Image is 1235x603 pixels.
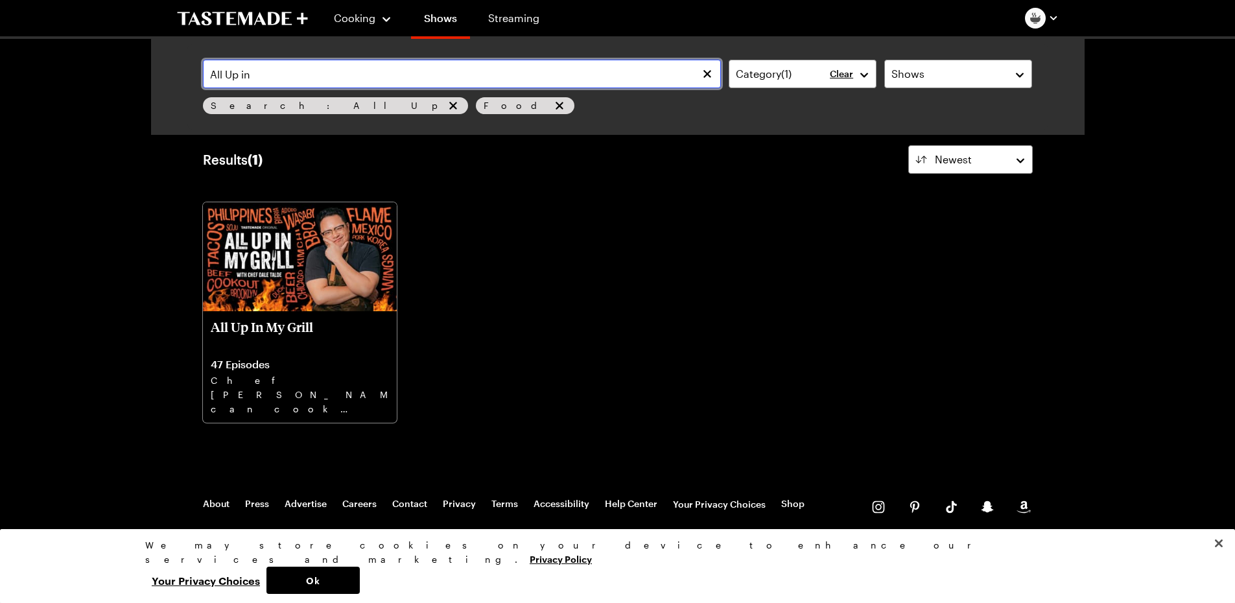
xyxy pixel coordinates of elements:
[285,498,327,511] a: Advertise
[411,3,470,39] a: Shows
[781,498,805,511] a: Shop
[673,498,766,511] button: Your Privacy Choices
[203,202,397,423] a: All Up In My GrillAll Up In My Grill47 EpisodesChef [PERSON_NAME] can cook almost anything on a g...
[145,567,266,594] button: Your Privacy Choices
[203,60,721,88] input: Search
[700,67,714,81] button: Clear search
[245,498,269,511] a: Press
[342,498,377,511] a: Careers
[729,60,876,88] button: Category(1)
[891,66,924,82] span: Shows
[211,358,389,371] p: 47 Episodes
[1025,8,1059,29] button: Profile picture
[1025,8,1046,29] img: Profile picture
[203,498,805,511] nav: Footer
[446,99,460,113] button: remove Search: All Up
[530,552,592,565] a: More information about your privacy, opens in a new tab
[1205,529,1233,558] button: Close
[334,12,375,24] span: Cooking
[736,66,850,82] div: Category ( 1 )
[534,498,589,511] a: Accessibility
[830,68,853,80] p: Clear
[908,145,1033,174] button: Newest
[203,202,397,311] img: All Up In My Grill
[211,373,389,415] p: Chef [PERSON_NAME] can cook almost anything on a grill and will make your backyard barbecues lege...
[443,498,476,511] a: Privacy
[266,567,360,594] button: Ok
[334,3,393,34] button: Cooking
[177,11,308,26] a: To Tastemade Home Page
[884,60,1032,88] button: Shows
[605,498,657,511] a: Help Center
[203,498,229,511] a: About
[145,538,1079,594] div: Privacy
[392,498,427,511] a: Contact
[935,152,972,167] span: Newest
[211,319,389,350] p: All Up In My Grill
[248,152,263,167] span: ( 1 )
[484,99,550,113] span: Food
[211,99,443,113] span: Search: All Up
[830,68,853,80] button: Clear Category filter
[491,498,518,511] a: Terms
[145,538,1079,567] div: We may store cookies on your device to enhance our services and marketing.
[552,99,567,113] button: remove Food
[203,152,263,167] div: Results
